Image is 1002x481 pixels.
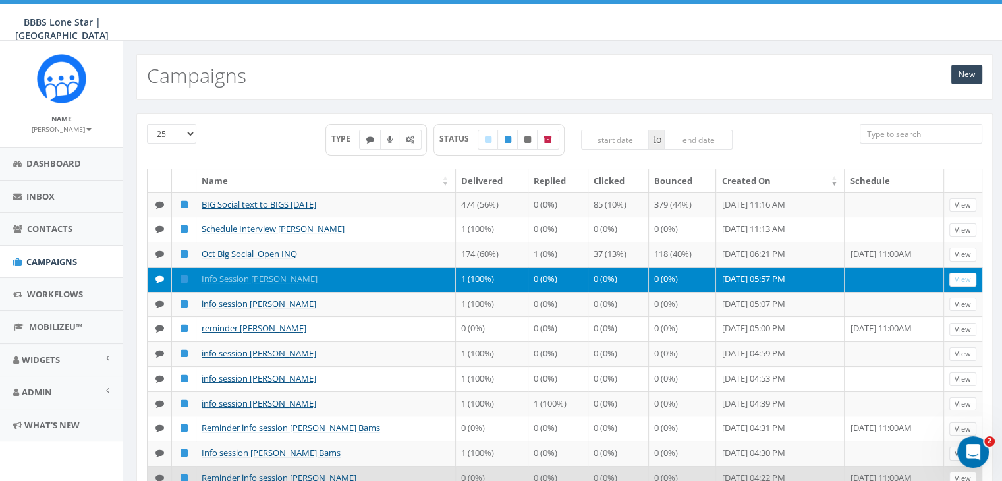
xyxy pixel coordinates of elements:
[649,366,717,391] td: 0 (0%)
[588,416,649,441] td: 0 (0%)
[456,267,528,292] td: 1 (100%)
[380,130,400,150] label: Ringless Voice Mail
[26,256,77,268] span: Campaigns
[456,391,528,416] td: 1 (100%)
[845,242,944,267] td: [DATE] 11:00AM
[649,391,717,416] td: 0 (0%)
[517,130,538,150] label: Unpublished
[949,198,976,212] a: View
[155,225,164,233] i: Text SMS
[51,114,72,123] small: Name
[949,447,976,461] a: View
[202,447,341,459] a: Info session [PERSON_NAME] Bams
[537,130,559,150] label: Archived
[505,136,511,144] i: Published
[949,347,976,361] a: View
[957,436,989,468] iframe: Intercom live chat
[181,250,188,258] i: Published
[588,292,649,317] td: 0 (0%)
[528,316,589,341] td: 0 (0%)
[202,198,316,210] a: BIG Social text to BIGS [DATE]
[387,136,393,144] i: Ringless Voice Mail
[528,366,589,391] td: 0 (0%)
[951,65,982,84] a: New
[649,341,717,366] td: 0 (0%)
[196,169,456,192] th: Name: activate to sort column ascending
[456,242,528,267] td: 174 (60%)
[528,341,589,366] td: 0 (0%)
[528,416,589,441] td: 0 (0%)
[588,242,649,267] td: 37 (13%)
[456,366,528,391] td: 1 (100%)
[155,449,164,457] i: Text SMS
[649,441,717,466] td: 0 (0%)
[22,354,60,366] span: Widgets
[37,54,86,103] img: Rally_Corp_Icon.png
[716,192,845,217] td: [DATE] 11:16 AM
[588,366,649,391] td: 0 (0%)
[716,341,845,366] td: [DATE] 04:59 PM
[649,416,717,441] td: 0 (0%)
[202,248,297,260] a: Oct Big Social_Open INQ
[949,323,976,337] a: View
[181,275,188,283] i: Published
[716,391,845,416] td: [DATE] 04:39 PM
[26,157,81,169] span: Dashboard
[649,169,717,192] th: Bounced
[588,316,649,341] td: 0 (0%)
[366,136,374,144] i: Text SMS
[716,441,845,466] td: [DATE] 04:30 PM
[528,169,589,192] th: Replied
[27,288,83,300] span: Workflows
[155,275,164,283] i: Text SMS
[860,124,982,144] input: Type to search
[202,422,380,434] a: Reminder info session [PERSON_NAME] Bams
[456,416,528,441] td: 0 (0%)
[649,130,664,150] span: to
[181,200,188,209] i: Published
[716,416,845,441] td: [DATE] 04:31 PM
[32,125,92,134] small: [PERSON_NAME]
[181,424,188,432] i: Published
[588,441,649,466] td: 0 (0%)
[29,321,82,333] span: MobilizeU™
[155,424,164,432] i: Text SMS
[202,298,316,310] a: info session [PERSON_NAME]
[649,267,717,292] td: 0 (0%)
[331,133,360,144] span: TYPE
[202,372,316,384] a: info session [PERSON_NAME]
[528,292,589,317] td: 0 (0%)
[181,225,188,233] i: Published
[181,349,188,358] i: Published
[716,316,845,341] td: [DATE] 05:00 PM
[202,322,306,334] a: reminder [PERSON_NAME]
[949,248,976,262] a: View
[949,397,976,411] a: View
[528,391,589,416] td: 1 (100%)
[588,391,649,416] td: 0 (0%)
[456,169,528,192] th: Delivered
[845,416,944,441] td: [DATE] 11:00AM
[27,223,72,235] span: Contacts
[649,292,717,317] td: 0 (0%)
[528,217,589,242] td: 0 (0%)
[202,347,316,359] a: info session [PERSON_NAME]
[949,422,976,436] a: View
[716,169,845,192] th: Created On: activate to sort column ascending
[528,441,589,466] td: 0 (0%)
[716,267,845,292] td: [DATE] 05:57 PM
[456,292,528,317] td: 1 (100%)
[984,436,995,447] span: 2
[202,397,316,409] a: info session [PERSON_NAME]
[32,123,92,134] a: [PERSON_NAME]
[716,366,845,391] td: [DATE] 04:53 PM
[588,267,649,292] td: 0 (0%)
[588,341,649,366] td: 0 (0%)
[181,449,188,457] i: Published
[147,65,246,86] h2: Campaigns
[949,223,976,237] a: View
[155,349,164,358] i: Text SMS
[456,441,528,466] td: 1 (100%)
[22,386,52,398] span: Admin
[181,399,188,408] i: Published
